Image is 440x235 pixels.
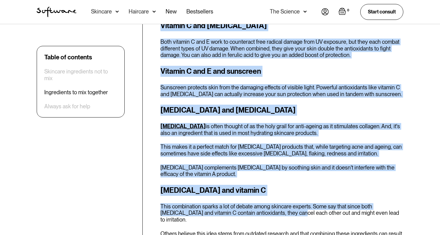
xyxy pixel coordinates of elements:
p: [MEDICAL_DATA] complements [MEDICAL_DATA] by soothing skin and it doesn't interfere with the effi... [160,164,403,177]
a: [MEDICAL_DATA] [160,123,206,129]
a: Always ask for help [44,103,90,110]
a: Start consult [360,4,403,20]
div: Skincare [91,9,112,15]
a: Ingredients to mix together [44,89,108,96]
h3: Vitamin C and [MEDICAL_DATA] [160,20,403,31]
div: The Science [270,9,300,15]
img: arrow down [303,9,307,15]
h3: Vitamin C and E and sunscreen [160,66,403,77]
img: arrow down [152,9,156,15]
strong: [MEDICAL_DATA] and vitamin C [160,186,266,195]
a: Open empty cart [339,8,350,16]
p: Sunscreen protects skin from the damaging effects of visible light. Powerful antioxidants like vi... [160,84,403,97]
div: Table of contents [44,54,92,61]
div: 0 [346,8,350,13]
a: Skincare ingredients not to mix [44,68,117,81]
img: arrow down [116,9,119,15]
p: Both vitamin C and E work to counteract free radical damage from UV exposure, but they each comba... [160,39,403,58]
p: This combination sparks a lot of debate among skincare experts. Some say that since both [MEDICAL... [160,203,403,223]
p: is often thought of as the holy grail for anti-ageing as it stimulates collagen. And, it's also a... [160,123,403,136]
img: Software Logo [37,7,76,17]
h3: [MEDICAL_DATA] and [MEDICAL_DATA] [160,105,403,116]
a: home [37,7,76,17]
p: This makes it a perfect match for [MEDICAL_DATA] products that, while targeting acne and ageing, ... [160,144,403,157]
div: Haircare [129,9,149,15]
